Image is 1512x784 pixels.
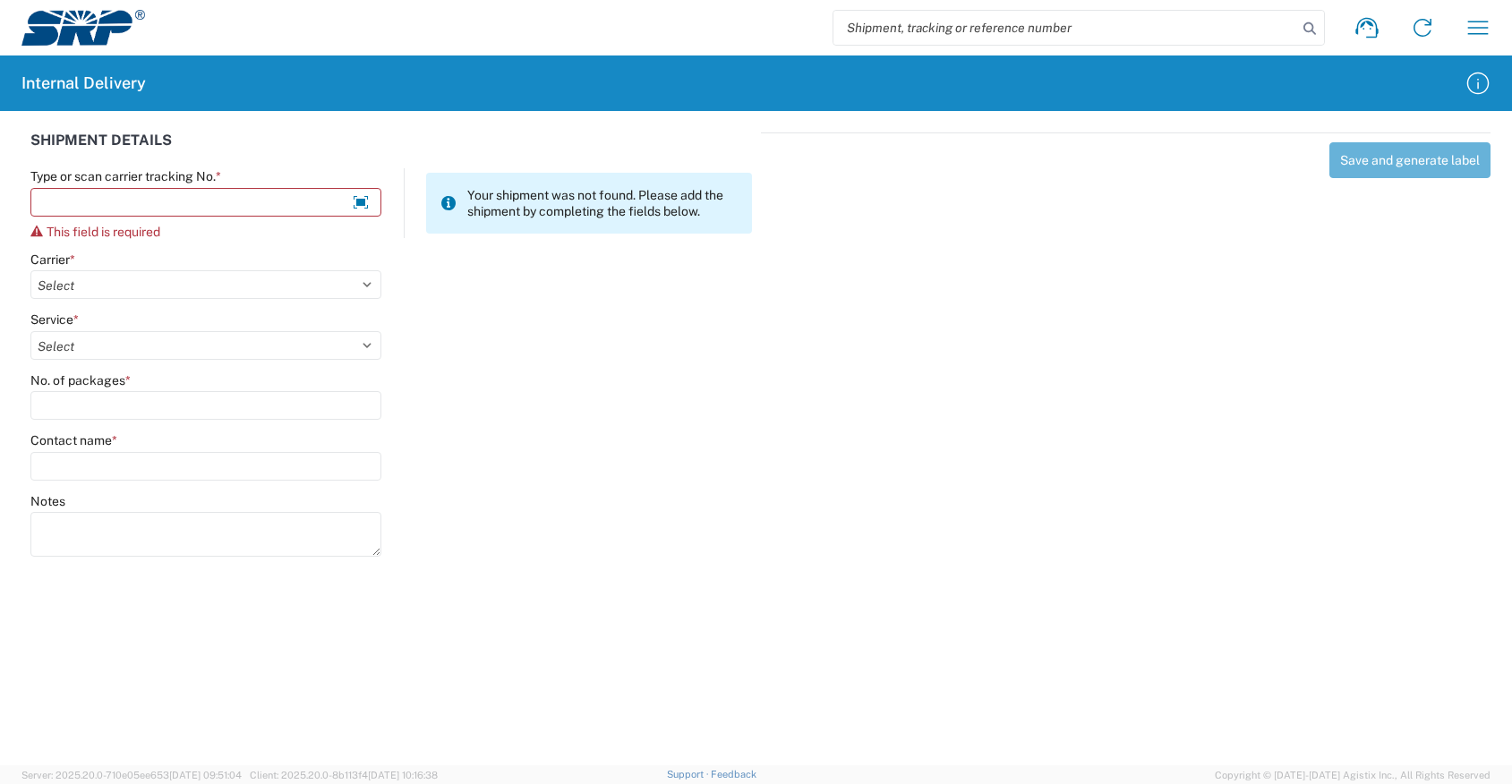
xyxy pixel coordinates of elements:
input: Shipment, tracking or reference number [833,11,1297,45]
label: Contact name [30,432,117,448]
label: Notes [30,493,65,509]
a: Support [667,769,712,780]
h2: Internal Delivery [21,72,146,94]
span: Client: 2025.20.0-8b113f4 [250,770,438,780]
span: [DATE] 10:16:38 [368,770,438,780]
label: Type or scan carrier tracking No. [30,168,221,184]
div: SHIPMENT DETAILS [30,132,752,168]
span: Your shipment was not found. Please add the shipment by completing the fields below. [467,187,737,219]
a: Feedback [711,769,756,780]
span: Server: 2025.20.0-710e05ee653 [21,770,242,780]
span: [DATE] 09:51:04 [169,770,242,780]
label: Carrier [30,251,75,268]
span: Copyright © [DATE]-[DATE] Agistix Inc., All Rights Reserved [1215,767,1491,783]
label: Service [30,311,79,328]
span: This field is required [47,225,160,239]
label: No. of packages [30,372,131,388]
img: srp [21,10,145,46]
